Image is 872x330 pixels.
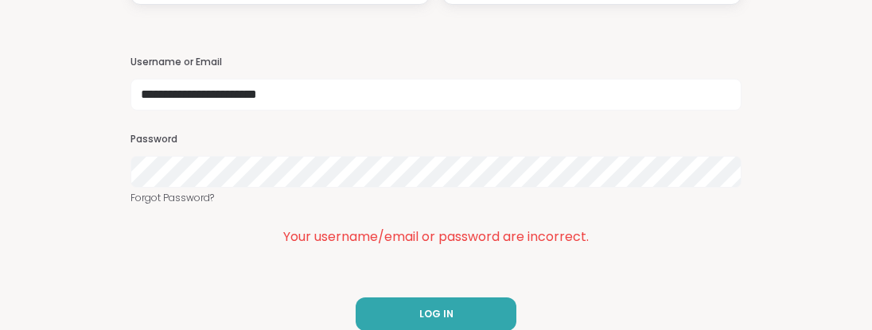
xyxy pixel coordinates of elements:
[130,227,741,247] div: Your username/email or password are incorrect.
[130,133,741,146] h3: Password
[130,56,741,69] h3: Username or Email
[419,307,454,321] span: LOG IN
[130,191,741,205] a: Forgot Password?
